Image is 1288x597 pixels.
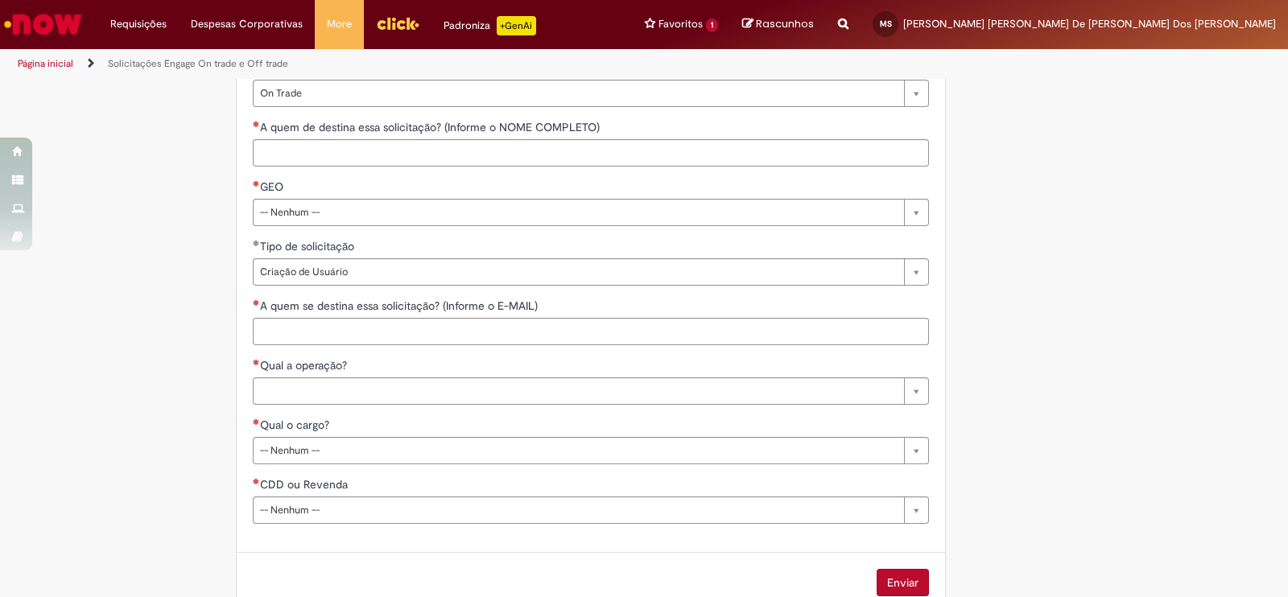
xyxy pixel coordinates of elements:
a: Página inicial [18,57,73,70]
span: Criação de Usuário [260,259,896,285]
a: Rascunhos [742,17,814,32]
span: Necessários [253,478,260,484]
span: Requisições [110,16,167,32]
span: -- Nenhum -- [260,497,896,523]
ul: Trilhas de página [12,49,847,79]
input: A quem se destina essa solicitação? (Informe o E-MAIL) [253,318,929,345]
img: ServiceNow [2,8,85,40]
span: CDD ou Revenda [260,477,351,492]
span: -- Nenhum -- [260,200,896,225]
span: 1 [706,19,718,32]
span: A quem de destina essa solicitação? (Informe o NOME COMPLETO) [260,120,603,134]
p: +GenAi [497,16,536,35]
span: Qual a operação? [260,358,350,373]
span: MS [880,19,892,29]
span: More [327,16,352,32]
input: A quem de destina essa solicitação? (Informe o NOME COMPLETO) [253,139,929,167]
div: Padroniza [444,16,536,35]
span: Tipo de solicitação [260,239,357,253]
span: Qual o cargo? [260,418,332,432]
img: click_logo_yellow_360x200.png [376,11,419,35]
span: Despesas Corporativas [191,16,303,32]
span: A quem se destina essa solicitação? (Informe o E-MAIL) [260,298,541,313]
span: [PERSON_NAME] [PERSON_NAME] De [PERSON_NAME] Dos [PERSON_NAME] [903,17,1276,31]
span: Obrigatório Preenchido [253,240,260,246]
span: -- Nenhum -- [260,438,896,463]
button: Enviar [877,569,929,596]
span: Necessários [253,121,260,127]
a: Limpar campo Qual a operação? [253,377,929,405]
span: Rascunhos [756,16,814,31]
span: Necessários [253,359,260,365]
span: Necessários [253,299,260,306]
span: GEO [260,179,287,194]
a: Solicitações Engage On trade e Off trade [108,57,288,70]
span: Necessários [253,180,260,187]
span: Favoritos [658,16,703,32]
span: On Trade [260,80,896,106]
span: Necessários [253,418,260,425]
